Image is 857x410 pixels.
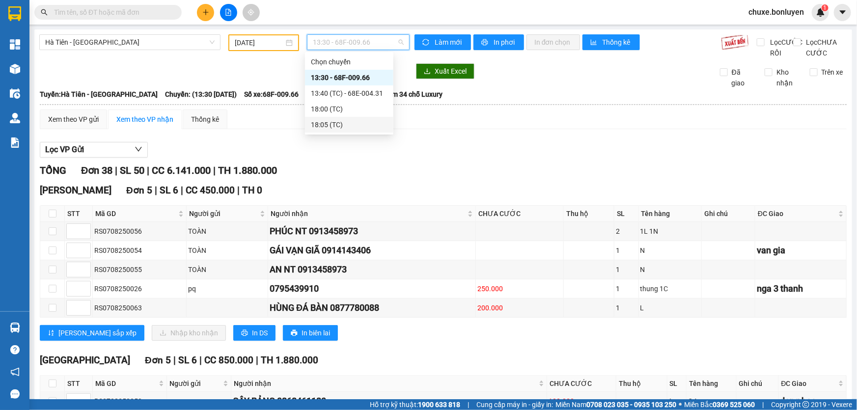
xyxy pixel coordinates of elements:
span: In DS [252,328,268,338]
button: printerIn DS [233,325,276,341]
button: plus [197,4,214,21]
span: Đơn 5 [126,185,152,196]
span: TH 1.880.000 [218,164,277,176]
button: printerIn biên lai [283,325,338,341]
span: aim [248,9,254,16]
span: Người nhận [271,208,466,219]
div: 1 [616,264,637,275]
span: 13:30 - 68F-009.66 [313,35,404,50]
div: 1 [616,283,637,294]
span: Lọc CHƯA CƯỚC [802,37,847,58]
span: copyright [802,401,809,408]
span: bar-chart [590,39,599,47]
span: CC 850.000 [204,355,253,366]
span: printer [291,329,298,337]
td: RS0708250055 [93,260,187,279]
span: In phơi [494,37,516,48]
button: file-add [220,4,237,21]
div: 18:00 (TC) [311,104,387,114]
span: Đơn 5 [145,355,171,366]
span: | [237,185,240,196]
strong: 0369 525 060 [713,401,755,409]
button: caret-down [834,4,851,21]
button: printerIn phơi [473,34,524,50]
span: Thống kê [603,37,632,48]
span: Kho nhận [773,67,802,88]
button: aim [243,4,260,21]
span: Người gửi [169,378,221,389]
div: Chọn chuyến [305,54,393,70]
span: search [41,9,48,16]
span: Người gửi [189,208,258,219]
div: van gia [757,244,845,257]
span: Chuyến: (13:30 [DATE]) [165,89,237,100]
span: CC 450.000 [186,185,235,196]
span: caret-down [838,8,847,17]
div: Xem theo VP gửi [48,114,99,125]
div: 1 [669,396,685,407]
img: warehouse-icon [10,64,20,74]
span: Làm mới [435,37,463,48]
div: TOÀN [188,245,266,256]
span: [PERSON_NAME] [40,185,111,196]
div: RS0708250026 [94,283,185,294]
div: AN NT 0913458973 [270,263,474,276]
img: logo-vxr [8,6,21,21]
span: sort-ascending [48,329,55,337]
span: Mã GD [95,208,176,219]
span: [PERSON_NAME] sắp xếp [58,328,137,338]
img: warehouse-icon [10,323,20,333]
div: PHÚC NT 0913458973 [270,224,474,238]
div: pq [188,283,266,294]
span: Hà Tiên - Đà Nẵng [45,35,215,50]
div: Thống kê [191,114,219,125]
span: | [181,185,183,196]
span: down [135,145,142,153]
div: N [640,264,700,275]
th: Tên hàng [687,376,737,392]
th: STT [65,376,93,392]
div: 13:30 - 68F-009.66 [311,72,387,83]
div: dong hoa [780,394,845,408]
div: 1 [616,245,637,256]
div: RS0708250056 [94,226,185,237]
span: In biên lai [302,328,330,338]
span: Trên xe [818,67,847,78]
button: In đơn chọn [526,34,580,50]
th: CHƯA CƯỚC [476,206,564,222]
span: printer [241,329,248,337]
span: | [199,355,202,366]
img: dashboard-icon [10,39,20,50]
div: 18:05 (TC) [311,119,387,130]
div: 250.000 [477,283,562,294]
input: Tìm tên, số ĐT hoặc mã đơn [54,7,170,18]
span: chuxe.bonluyen [741,6,812,18]
span: | [213,164,216,176]
span: Mã GD [95,378,157,389]
div: thung 1C [640,283,700,294]
img: solution-icon [10,137,20,148]
button: sort-ascending[PERSON_NAME] sắp xếp [40,325,144,341]
span: file-add [225,9,232,16]
div: G4 [688,396,735,407]
span: Hỗ trợ kỹ thuật: [370,399,460,410]
div: RS0708250050 [94,396,165,407]
div: N [640,245,700,256]
div: Chọn chuyến [311,56,387,67]
div: 1 [616,302,637,313]
div: 2 [616,226,637,237]
span: Cung cấp máy in - giấy in: [476,399,553,410]
strong: 0708 023 035 - 0935 103 250 [586,401,676,409]
div: 13:40 (TC) - 68E-004.31 [311,88,387,99]
div: CÂY BẢNG 0868461180 [233,394,545,408]
span: SL 6 [178,355,197,366]
th: Tên hàng [639,206,702,222]
span: notification [10,367,20,377]
div: TOÀN [188,226,266,237]
span: message [10,389,20,399]
span: Người nhận [234,378,537,389]
span: download [424,68,431,76]
b: Tuyến: Hà Tiên - [GEOGRAPHIC_DATA] [40,90,158,98]
div: HÙNG ĐÁ BÀN 0877780088 [270,301,474,315]
button: bar-chartThống kê [582,34,640,50]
